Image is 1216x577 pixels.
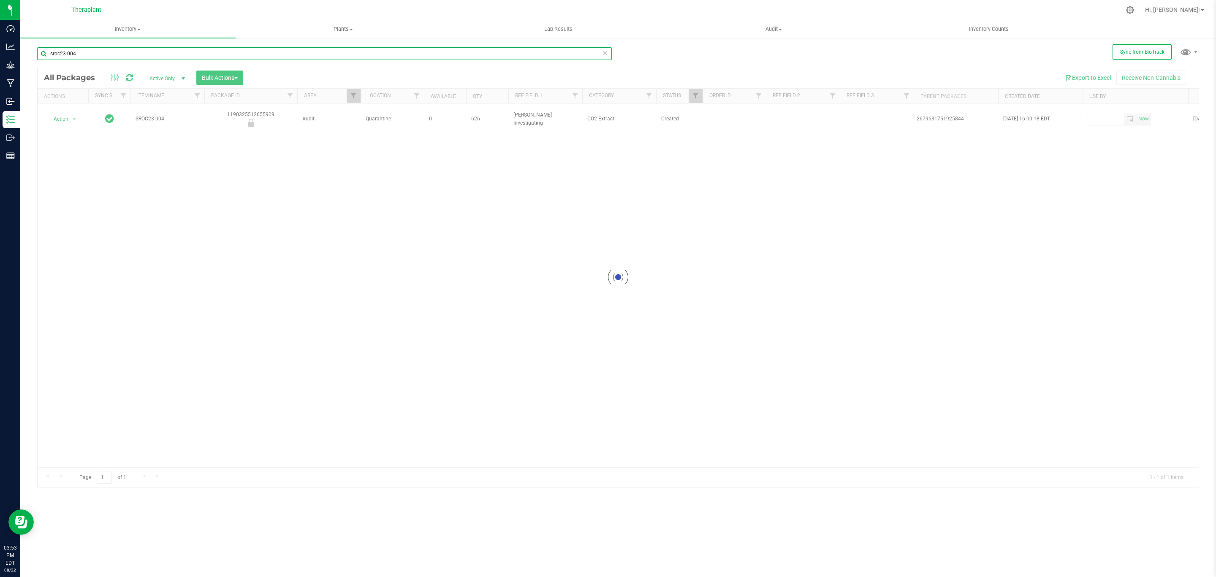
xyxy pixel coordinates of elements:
[6,115,15,124] inline-svg: Inventory
[1125,6,1135,14] div: Manage settings
[8,509,34,535] iframe: Resource center
[666,20,881,38] a: Audit
[6,43,15,51] inline-svg: Analytics
[6,79,15,87] inline-svg: Manufacturing
[37,47,612,60] input: Search Package ID, Item Name, SKU, Lot or Part Number...
[1145,6,1200,13] span: Hi, [PERSON_NAME]!
[236,25,451,33] span: Plants
[6,133,15,142] inline-svg: Outbound
[1120,49,1164,55] span: Sync from BioTrack
[451,20,666,38] a: Lab Results
[6,152,15,160] inline-svg: Reports
[533,25,584,33] span: Lab Results
[602,47,608,58] span: Clear
[6,97,15,106] inline-svg: Inbound
[666,25,881,33] span: Audit
[881,20,1097,38] a: Inventory Counts
[20,20,236,38] a: Inventory
[4,544,16,567] p: 03:53 PM EDT
[958,25,1020,33] span: Inventory Counts
[6,24,15,33] inline-svg: Dashboard
[71,6,101,14] span: Theraplant
[1113,44,1172,60] button: Sync from BioTrack
[6,61,15,69] inline-svg: Grow
[20,25,236,33] span: Inventory
[236,20,451,38] a: Plants
[4,567,16,573] p: 08/22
